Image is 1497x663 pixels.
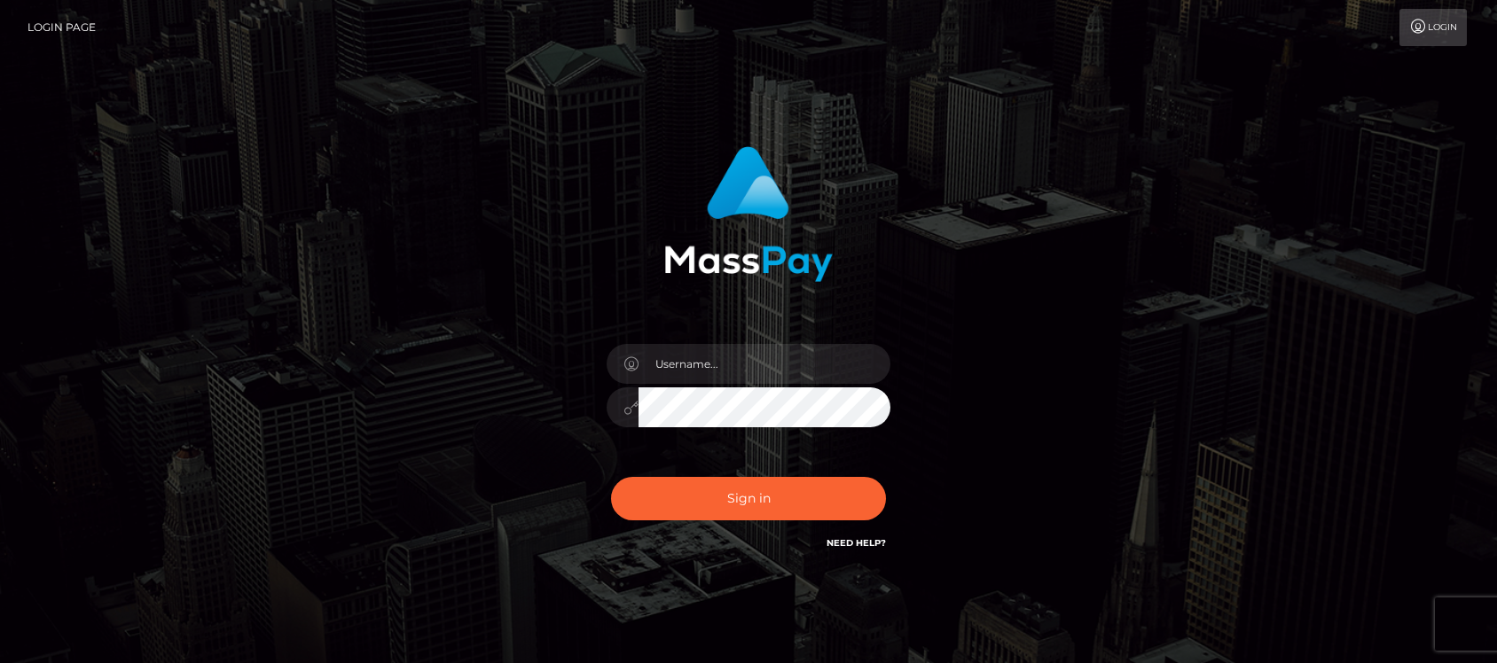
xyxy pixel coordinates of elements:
a: Need Help? [827,537,886,549]
a: Login Page [27,9,96,46]
input: Username... [639,344,890,384]
button: Sign in [611,477,886,520]
img: MassPay Login [664,146,833,282]
a: Login [1399,9,1467,46]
